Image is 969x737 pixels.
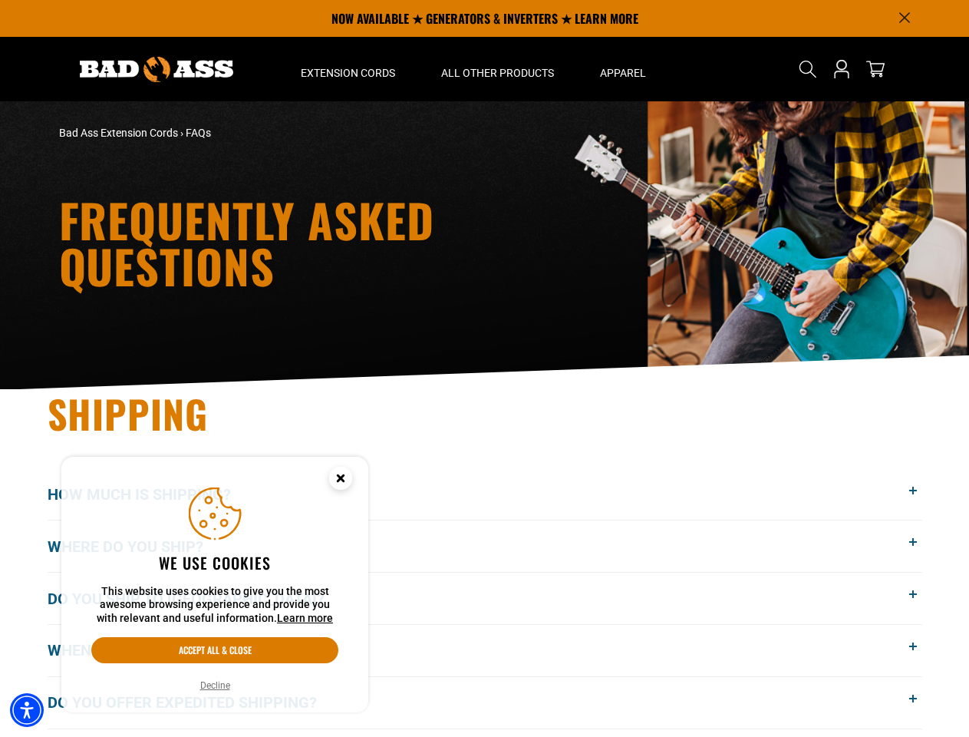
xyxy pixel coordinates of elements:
[278,37,418,101] summary: Extension Cords
[577,37,669,101] summary: Apparel
[186,127,211,139] span: FAQs
[61,457,368,713] aside: Cookie Consent
[91,553,338,573] h2: We use cookies
[59,197,619,289] h1: Frequently Asked Questions
[91,585,338,626] p: This website uses cookies to give you the most awesome browsing experience and provide you with r...
[59,125,619,141] nav: breadcrumbs
[863,60,888,78] a: cart
[196,678,235,693] button: Decline
[48,521,922,572] button: Where do you ship?
[48,483,254,506] span: How much is shipping?
[48,469,922,521] button: How much is shipping?
[10,693,44,727] div: Accessibility Menu
[301,66,395,80] span: Extension Cords
[48,385,209,441] span: Shipping
[48,625,922,676] button: When will my order get here?
[441,66,554,80] span: All Other Products
[48,587,348,610] span: Do you ship to [GEOGRAPHIC_DATA]?
[277,612,333,624] a: This website uses cookies to give you the most awesome browsing experience and provide you with r...
[796,57,820,81] summary: Search
[48,639,314,662] span: When will my order get here?
[48,677,922,729] button: Do you offer expedited shipping?
[48,535,226,558] span: Where do you ship?
[313,457,368,504] button: Close this option
[829,37,854,101] a: Open this option
[80,57,233,82] img: Bad Ass Extension Cords
[180,127,183,139] span: ›
[59,127,178,139] a: Bad Ass Extension Cords
[418,37,577,101] summary: All Other Products
[48,573,922,624] button: Do you ship to [GEOGRAPHIC_DATA]?
[600,66,646,80] span: Apparel
[91,637,338,663] button: Accept all & close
